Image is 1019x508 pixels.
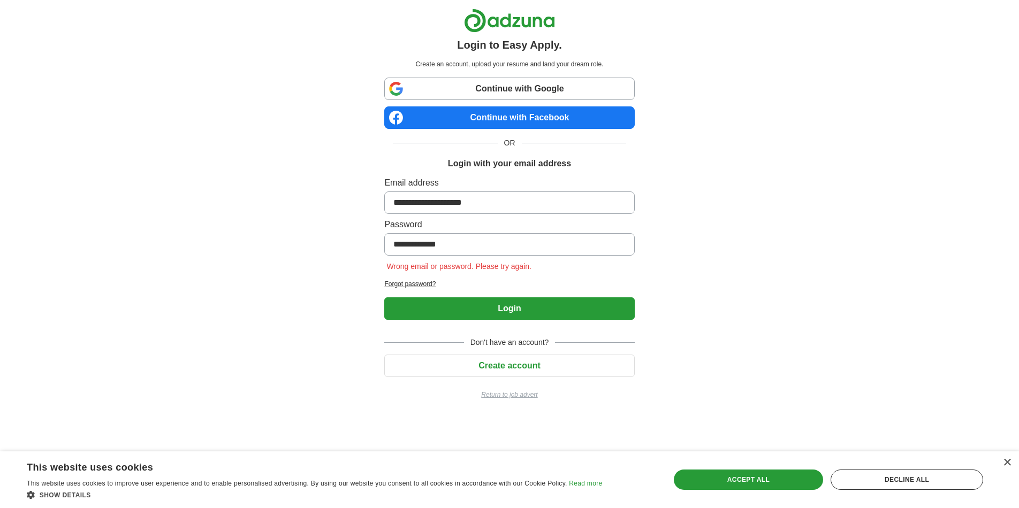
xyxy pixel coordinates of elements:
h1: Login with your email address [448,157,571,170]
label: Password [384,218,634,231]
div: Show details [27,489,602,500]
a: Continue with Facebook [384,106,634,129]
div: Close [1003,459,1011,467]
span: Don't have an account? [464,337,556,348]
div: Decline all [831,469,983,490]
button: Login [384,297,634,320]
div: Accept all [674,469,823,490]
a: Create account [384,361,634,370]
span: This website uses cookies to improve user experience and to enable personalised advertising. By u... [27,480,567,487]
div: This website uses cookies [27,458,575,474]
label: Email address [384,176,634,189]
img: Adzuna logo [464,9,555,33]
button: Create account [384,355,634,377]
a: Forgot password? [384,279,634,289]
a: Continue with Google [384,78,634,100]
h1: Login to Easy Apply. [457,37,562,53]
span: Show details [40,491,91,499]
a: Return to job advert [384,390,634,399]
p: Create an account, upload your resume and land your dream role. [386,59,632,69]
span: OR [498,137,522,149]
a: Read more, opens a new window [569,480,602,487]
span: Wrong email or password. Please try again. [384,262,534,271]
